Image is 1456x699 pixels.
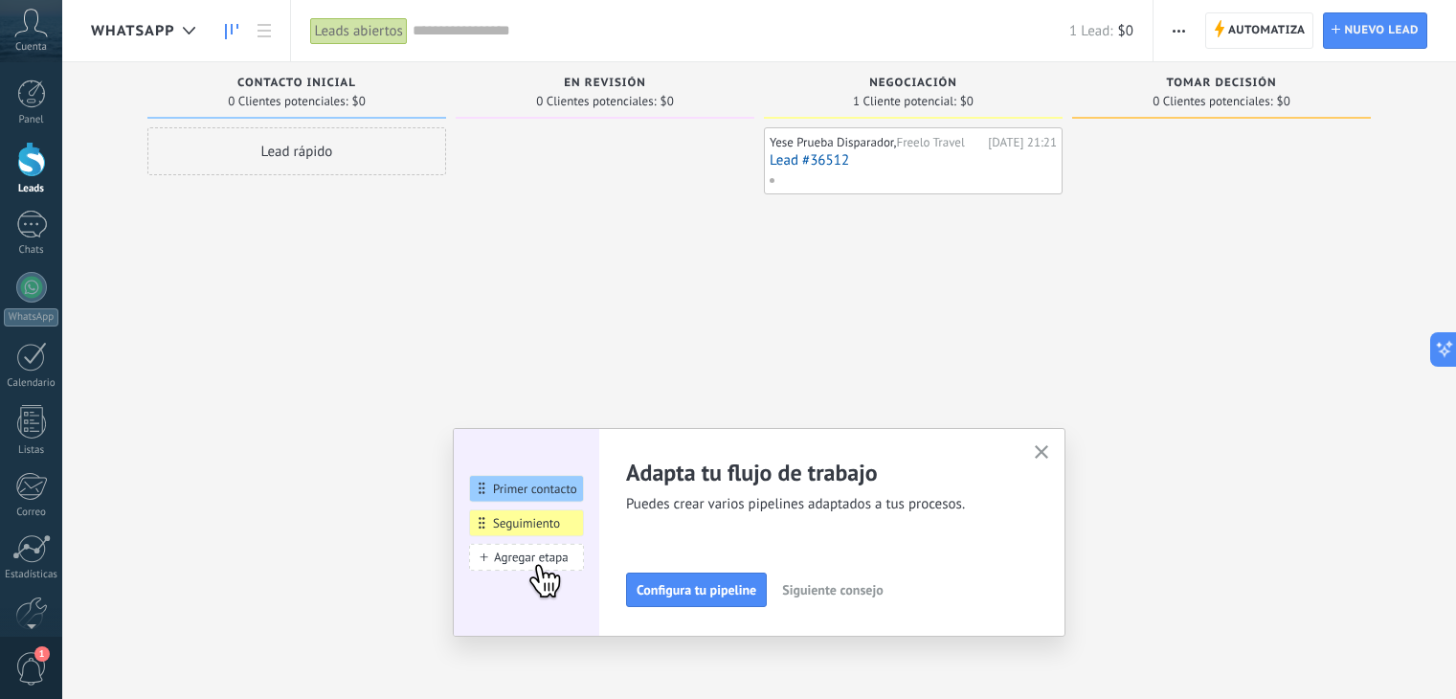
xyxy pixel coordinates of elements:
[4,507,59,519] div: Correo
[626,573,767,607] button: Configura tu pipeline
[770,135,983,150] div: Yese Prueba Disparador,
[782,583,883,597] span: Siguiente consejo
[1118,22,1133,40] span: $0
[1323,12,1427,49] a: Nuevo lead
[626,458,1011,487] h2: Adapta tu flujo de trabajo
[215,12,248,50] a: Leads
[4,244,59,257] div: Chats
[637,583,756,597] span: Configura tu pipeline
[352,96,366,107] span: $0
[4,308,58,327] div: WhatsApp
[4,183,59,195] div: Leads
[773,575,891,604] button: Siguiente consejo
[536,96,656,107] span: 0 Clientes potenciales:
[237,77,356,90] span: Contacto inicial
[34,646,50,662] span: 1
[228,96,347,107] span: 0 Clientes potenciales:
[1166,77,1276,90] span: Tomar decisión
[248,12,280,50] a: Lista
[626,495,1011,514] span: Puedes crear varios pipelines adaptados a tus procesos.
[1069,22,1112,40] span: 1 Lead:
[157,77,437,93] div: Contacto inicial
[1344,13,1419,48] span: Nuevo lead
[4,114,59,126] div: Panel
[564,77,646,90] span: En Revisión
[1277,96,1290,107] span: $0
[4,444,59,457] div: Listas
[773,77,1053,93] div: Negociación
[465,77,745,93] div: En Revisión
[770,152,1057,169] a: Lead #36512
[853,96,956,107] span: 1 Cliente potencial:
[1082,77,1361,93] div: Tomar decisión
[869,77,957,90] span: Negociación
[91,22,175,40] span: WHATSAPP
[960,96,974,107] span: $0
[147,127,446,175] div: Lead rápido
[1165,12,1193,49] button: Más
[4,569,59,581] div: Estadísticas
[1205,12,1314,49] a: Automatiza
[1228,13,1306,48] span: Automatiza
[988,135,1057,150] div: [DATE] 21:21
[1153,96,1272,107] span: 0 Clientes potenciales:
[896,134,964,150] span: Freelo Travel
[15,41,47,54] span: Cuenta
[661,96,674,107] span: $0
[310,17,408,45] div: Leads abiertos
[4,377,59,390] div: Calendario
